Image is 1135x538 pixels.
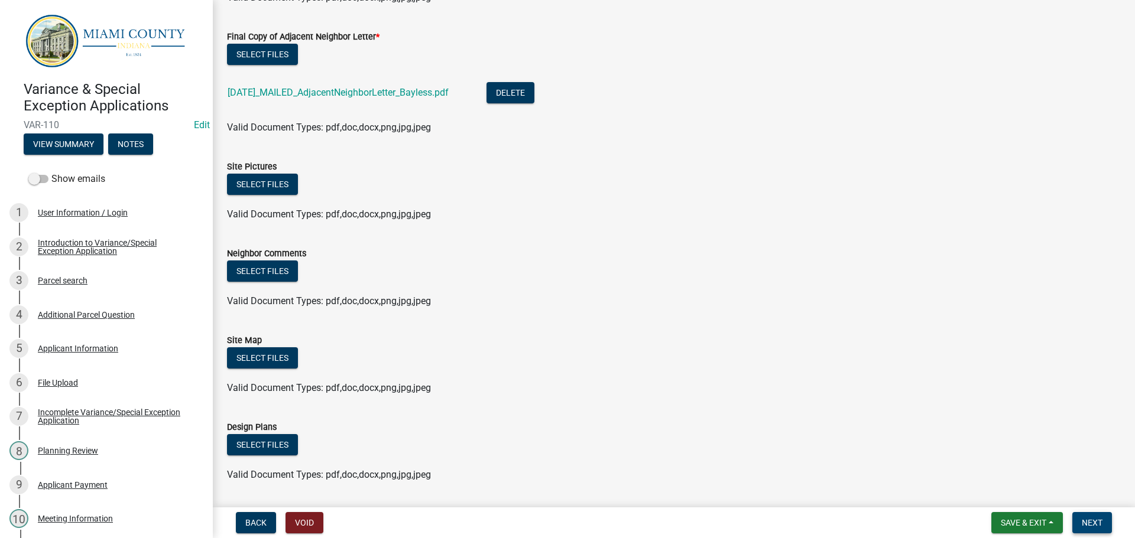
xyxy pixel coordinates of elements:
[227,163,277,171] label: Site Pictures
[9,509,28,528] div: 10
[227,337,262,345] label: Site Map
[194,119,210,131] wm-modal-confirm: Edit Application Number
[24,133,103,155] button: View Summary
[227,382,431,393] span: Valid Document Types: pdf,doc,docx,png,jpg,jpeg
[227,33,380,41] label: Final Copy of Adjacent Neighbor Letter
[9,475,28,494] div: 9
[286,512,323,533] button: Void
[38,311,135,319] div: Additional Parcel Question
[38,239,194,255] div: Introduction to Variance/Special Exception Application
[1001,518,1046,527] span: Save & Exit
[38,408,194,425] div: Incomplete Variance/Special Exception Application
[9,237,28,256] div: 2
[487,88,534,99] wm-modal-confirm: Delete Document
[227,208,431,220] span: Valid Document Types: pdf,doc,docx,png,jpg,jpeg
[9,203,28,222] div: 1
[236,512,276,533] button: Back
[227,174,298,195] button: Select files
[227,469,431,480] span: Valid Document Types: pdf,doc,docx,png,jpg,jpeg
[38,208,128,217] div: User Information / Login
[227,122,431,133] span: Valid Document Types: pdf,doc,docx,png,jpg,jpeg
[9,407,28,426] div: 7
[38,446,98,455] div: Planning Review
[28,172,105,186] label: Show emails
[227,44,298,65] button: Select files
[991,512,1063,533] button: Save & Exit
[9,305,28,324] div: 4
[228,87,449,98] a: [DATE]_MAILED_AdjacentNeighborLetter_Bayless.pdf
[9,441,28,460] div: 8
[227,250,306,258] label: Neighbor Comments
[1072,512,1112,533] button: Next
[38,481,108,489] div: Applicant Payment
[227,295,431,307] span: Valid Document Types: pdf,doc,docx,png,jpg,jpeg
[108,140,153,149] wm-modal-confirm: Notes
[227,347,298,369] button: Select files
[24,140,103,149] wm-modal-confirm: Summary
[38,514,113,523] div: Meeting Information
[1082,518,1102,527] span: Next
[227,434,298,455] button: Select files
[9,373,28,392] div: 6
[194,119,210,131] a: Edit
[9,339,28,358] div: 5
[227,260,298,282] button: Select files
[108,133,153,155] button: Notes
[24,12,194,69] img: Miami County, Indiana
[24,81,203,115] h4: Variance & Special Exception Applications
[38,379,78,387] div: File Upload
[38,344,118,353] div: Applicant Information
[227,423,277,432] label: Design Plans
[9,271,28,290] div: 3
[24,119,189,131] span: VAR-110
[38,276,87,285] div: Parcel search
[487,82,534,103] button: Delete
[245,518,267,527] span: Back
